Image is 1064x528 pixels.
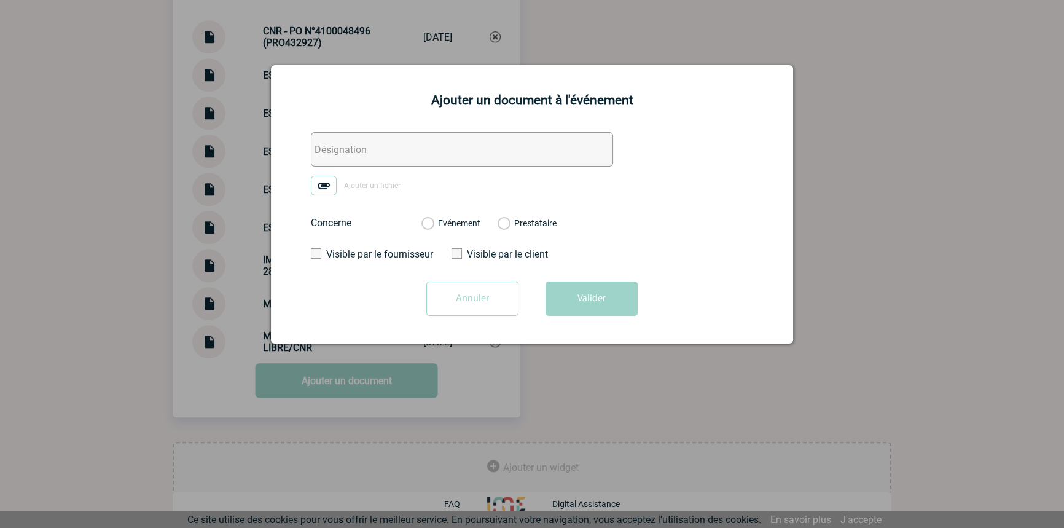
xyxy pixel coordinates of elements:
[421,218,433,229] label: Evénement
[311,248,424,260] label: Visible par le fournisseur
[426,282,518,316] input: Annuler
[546,282,638,316] button: Valider
[286,93,778,108] h2: Ajouter un document à l'événement
[311,132,613,167] input: Désignation
[452,248,565,260] label: Visible par le client
[344,182,401,191] span: Ajouter un fichier
[311,217,409,229] label: Concerne
[498,218,509,229] label: Prestataire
